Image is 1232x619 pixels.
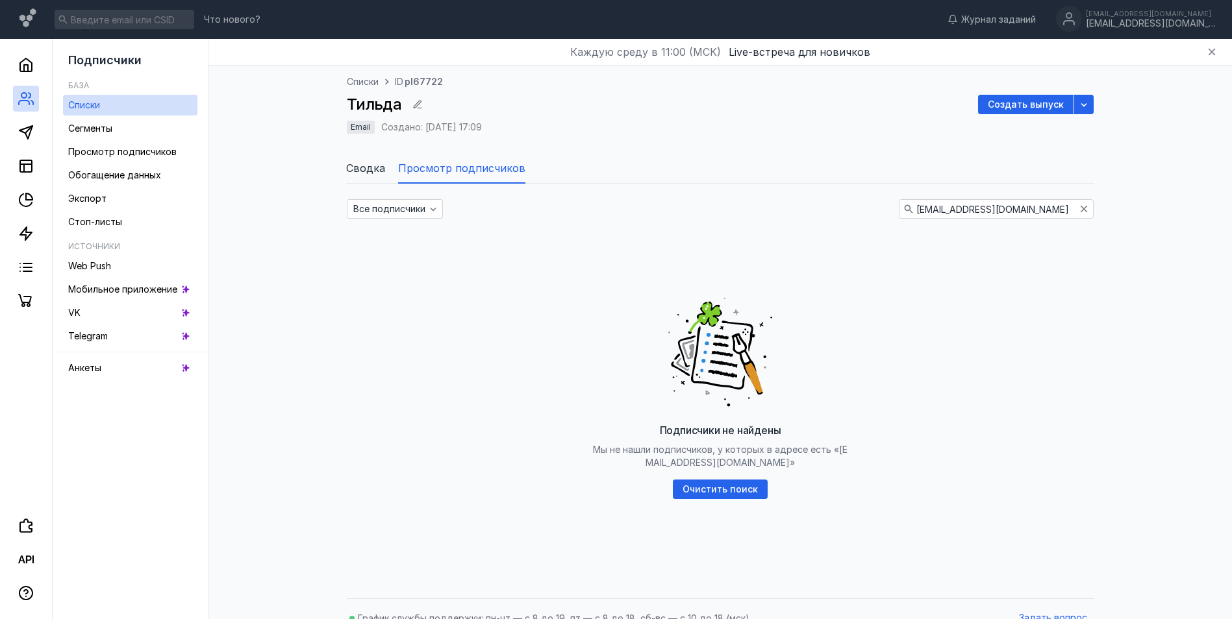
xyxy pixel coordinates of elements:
a: Анкеты [63,358,197,378]
span: Сводка [346,160,385,176]
span: Анкеты [68,362,101,373]
span: Email [351,122,371,132]
span: Web Push [68,260,111,271]
span: Журнал заданий [961,13,1036,26]
span: Очистить поиск [683,484,758,495]
a: Журнал заданий [941,13,1042,26]
span: ID [395,76,403,87]
span: Все подписчики [353,204,425,215]
a: Web Push [63,256,197,276]
div: Создано: [DATE] 17:09 [381,123,482,132]
a: Telegram [63,326,197,346]
span: Тильда [347,95,401,114]
span: pl67722 [405,75,443,88]
a: Списки [347,75,379,88]
span: VK [68,307,81,318]
h5: Источники [68,241,120,251]
span: Live-встреча для новичков [729,45,870,58]
span: Списки [68,99,100,110]
span: Мобильное приложение [68,284,177,295]
button: Очистить поиск [673,479,768,499]
button: Все подписчики [347,199,443,219]
div: [EMAIL_ADDRESS][DOMAIN_NAME] [1086,10,1216,18]
span: Просмотр подписчиков [398,160,525,176]
a: Экспорт [63,188,197,209]
a: Стоп-листы [63,212,197,232]
span: Что нового? [204,15,260,24]
span: Каждую среду в 11:00 (МСК) [570,44,721,60]
a: Сегменты [63,118,197,139]
span: Подписчики [68,53,142,67]
span: Подписчики не найдены [660,424,781,437]
span: Обогащение данных [68,169,161,180]
span: Экспорт [68,193,107,204]
a: Обогащение данных [63,165,197,186]
span: Создать выпуск [988,99,1064,110]
span: Сегменты [68,123,112,134]
h5: База [68,80,89,90]
a: VK [63,302,197,323]
span: Telegram [68,330,108,341]
a: Мобильное приложение [63,279,197,300]
a: Просмотр подписчиков [63,141,197,162]
button: Live-встреча для новичков [729,44,870,60]
span: Мы не нашли подписчиков, у которых в адресе есть « » [593,444,848,468]
button: Создать выпуск [978,95,1074,114]
span: Просмотр подписчиков [68,146,177,157]
input: Введите email или CSID [55,10,194,29]
div: [EMAIL_ADDRESS][DOMAIN_NAME] [1086,18,1216,29]
a: Списки [63,95,197,115]
a: Что нового? [197,15,267,24]
span: Стоп-листы [68,216,122,227]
